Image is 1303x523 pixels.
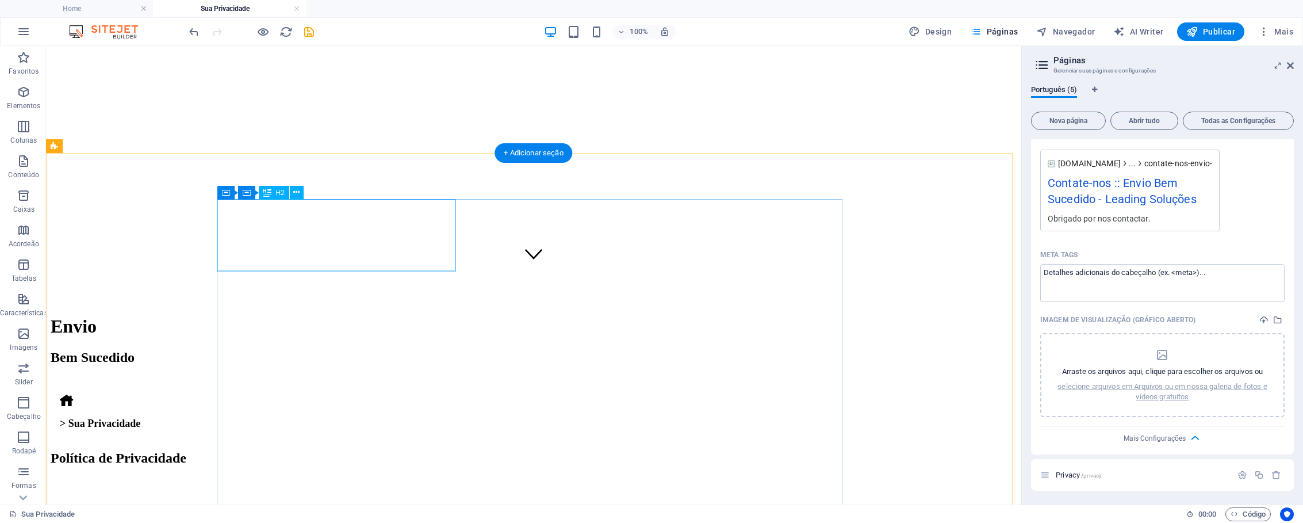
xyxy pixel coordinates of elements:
button: 100% [612,25,653,39]
div: dropzone [1055,348,1270,402]
i: Desfazer: Alterar de página (Ctrl+Z) [187,25,201,39]
span: Navegador [1036,26,1095,37]
p: Arraste os arquivos aqui, clique para escolher os arquivos ou [1062,367,1263,377]
button: AI Writer [1109,22,1168,41]
p: Imagens [10,343,37,352]
p: Insira o código HTML aqui que será colocado dentro das tags <head> do seu website. Observe que se... [1040,250,1078,259]
span: Português (5) [1031,83,1077,99]
span: ... [1129,158,1136,169]
p: Tabelas [12,274,36,283]
button: Navegador [1032,22,1099,41]
span: Design [909,26,952,37]
span: /privacy [1081,472,1102,479]
button: save [302,25,316,39]
span: Abrir tudo [1116,117,1173,124]
h3: Gerenciar suas páginas e configurações [1053,66,1271,76]
i: Selecione no gerenciador de arquivos ou escolha no banco de imagens [1273,315,1282,325]
img: icon-leading-I67M1sl5K9-fO8DKqUmrrA-ATPgimsRrLbz_WWdMaAKWg.png [1048,160,1055,167]
h6: 100% [630,25,648,39]
span: Mais [1258,26,1293,37]
span: AI Writer [1113,26,1163,37]
div: Duplicar [1254,470,1264,480]
div: + Adicionar seção [495,143,572,163]
p: Conteúdo [8,170,39,180]
button: Páginas [965,22,1022,41]
div: Contate-nos :: Envio Bem Sucedido - Leading Soluções [1048,174,1212,213]
span: Nova página [1036,117,1101,124]
p: Rodapé [12,446,36,456]
span: Clique para abrir a página [1056,471,1102,479]
p: Formas [12,481,36,490]
span: Código [1231,507,1266,521]
div: Remover [1271,470,1281,480]
button: Mais [1254,22,1298,41]
p: Colunas [10,136,37,145]
p: Esta imagem será mostrada quando o website for compartilhado nas redes sociais [1040,315,1195,325]
i: Fazer upload de arquivo [1259,315,1268,325]
p: selecione arquivos em Arquivos ou em nossa galeria de fotos e vídeos gratuitos [1055,381,1270,402]
p: Favoritos [9,67,39,76]
button: Mais Configurações [1156,432,1170,445]
button: Código [1225,507,1271,521]
i: Ao redimensionar, ajusta automaticamente o nível de zoom para caber no dispositivo escolhido. [660,26,670,37]
i: Recarregar página [279,25,293,39]
div: Privacy/privacy [1052,471,1232,479]
button: Publicar [1177,22,1244,41]
button: Clique aqui para sair do modo de visualização e continuar editando [256,25,270,39]
span: contate-nos-envio-bem-sucedido [1144,158,1263,169]
p: Acordeão [9,239,39,249]
span: Todas as Configurações [1188,117,1289,124]
h6: Tempo de sessão [1186,507,1217,521]
p: Caixas [13,205,35,214]
button: undo [187,25,201,39]
textarea: Meta tags [1040,264,1285,301]
h4: Sua Privacidade [153,2,306,15]
button: reload [279,25,293,39]
span: Páginas [970,26,1018,37]
button: Todas as Configurações [1183,112,1294,130]
span: H2 [276,189,285,196]
p: Cabeçalho [7,412,41,421]
span: 00 00 [1198,507,1216,521]
button: upload [1257,313,1271,327]
p: Slider [15,377,33,387]
h2: Páginas [1053,55,1294,66]
button: Usercentrics [1280,507,1294,521]
button: select-media [1271,313,1285,327]
img: Editor Logo [66,25,152,39]
p: Elementos [7,101,40,110]
button: Design [904,22,956,41]
div: Configurações [1237,470,1247,480]
div: Guia de Idiomas [1031,85,1294,107]
div: Obrigado por nos contactar. [1048,212,1212,224]
div: Design (Ctrl+Alt+Y) [904,22,956,41]
span: Publicar [1186,26,1235,37]
button: Abrir tudo [1110,112,1178,130]
i: Salvar (Ctrl+S) [302,25,316,39]
button: Nova página [1031,112,1106,130]
span: Mais Configurações [1124,434,1186,442]
span: [DOMAIN_NAME] [1058,158,1121,169]
span: : [1206,510,1208,518]
a: Clique para cancelar a seleção. Clique duas vezes para abrir as Páginas [9,507,75,521]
